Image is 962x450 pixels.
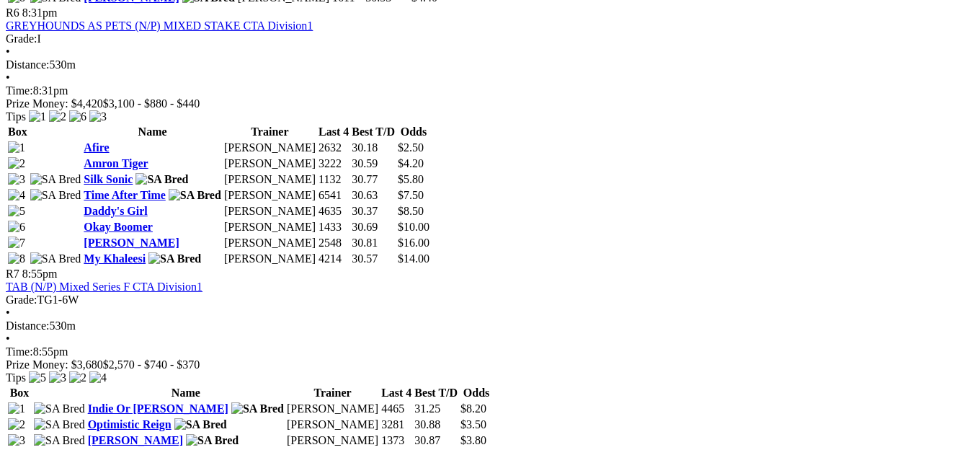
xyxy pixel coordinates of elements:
[30,252,81,265] img: SA Bred
[88,402,228,415] a: Indie Or [PERSON_NAME]
[186,434,239,447] img: SA Bred
[223,220,316,234] td: [PERSON_NAME]
[414,402,458,416] td: 31.25
[351,220,396,234] td: 30.69
[8,434,25,447] img: 3
[8,402,25,415] img: 1
[460,386,493,400] th: Odds
[318,156,349,171] td: 3222
[460,434,486,446] span: $3.80
[460,402,486,415] span: $8.20
[8,205,25,218] img: 5
[103,97,200,110] span: $3,100 - $880 - $440
[84,221,153,233] a: Okay Boomer
[398,173,424,185] span: $5.80
[8,157,25,170] img: 2
[89,110,107,123] img: 3
[286,433,379,448] td: [PERSON_NAME]
[22,6,58,19] span: 8:31pm
[34,418,85,431] img: SA Bred
[6,97,956,110] div: Prize Money: $4,420
[223,252,316,266] td: [PERSON_NAME]
[414,386,458,400] th: Best T/D
[318,236,349,250] td: 2548
[398,189,424,201] span: $7.50
[6,319,49,332] span: Distance:
[6,6,19,19] span: R6
[8,173,25,186] img: 3
[29,371,46,384] img: 5
[88,434,183,446] a: [PERSON_NAME]
[10,387,30,399] span: Box
[380,386,412,400] th: Last 4
[351,156,396,171] td: 30.59
[8,221,25,234] img: 6
[397,125,430,139] th: Odds
[286,386,379,400] th: Trainer
[84,141,109,154] a: Afire
[84,252,146,265] a: My Khaleesi
[351,125,396,139] th: Best T/D
[351,252,396,266] td: 30.57
[84,189,165,201] a: Time After Time
[6,32,956,45] div: I
[351,141,396,155] td: 30.18
[174,418,227,431] img: SA Bred
[88,418,172,431] a: Optimistic Reign
[8,125,27,138] span: Box
[223,188,316,203] td: [PERSON_NAME]
[49,110,66,123] img: 2
[6,32,37,45] span: Grade:
[460,418,486,431] span: $3.50
[318,220,349,234] td: 1433
[223,141,316,155] td: [PERSON_NAME]
[103,358,200,371] span: $2,570 - $740 - $370
[84,205,147,217] a: Daddy's Girl
[398,252,429,265] span: $14.00
[318,188,349,203] td: 6541
[84,173,133,185] a: Silk Sonic
[351,188,396,203] td: 30.63
[414,418,458,432] td: 30.88
[6,294,956,306] div: TG1-6W
[6,345,956,358] div: 8:55pm
[6,45,10,58] span: •
[49,371,66,384] img: 3
[6,268,19,280] span: R7
[6,58,956,71] div: 530m
[318,141,349,155] td: 2632
[6,371,26,384] span: Tips
[6,332,10,345] span: •
[398,205,424,217] span: $8.50
[398,157,424,169] span: $4.20
[8,252,25,265] img: 8
[286,402,379,416] td: [PERSON_NAME]
[6,345,33,358] span: Time:
[69,110,86,123] img: 6
[414,433,458,448] td: 30.87
[22,268,58,280] span: 8:55pm
[8,189,25,202] img: 4
[318,204,349,219] td: 4635
[286,418,379,432] td: [PERSON_NAME]
[34,434,85,447] img: SA Bred
[351,236,396,250] td: 30.81
[398,237,429,249] span: $16.00
[380,402,412,416] td: 4465
[6,294,37,306] span: Grade:
[223,236,316,250] td: [PERSON_NAME]
[30,189,81,202] img: SA Bred
[398,141,424,154] span: $2.50
[351,172,396,187] td: 30.77
[318,172,349,187] td: 1132
[318,125,349,139] th: Last 4
[8,141,25,154] img: 1
[29,110,46,123] img: 1
[223,204,316,219] td: [PERSON_NAME]
[380,418,412,432] td: 3281
[380,433,412,448] td: 1373
[87,386,285,400] th: Name
[6,110,26,123] span: Tips
[223,156,316,171] td: [PERSON_NAME]
[69,371,86,384] img: 2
